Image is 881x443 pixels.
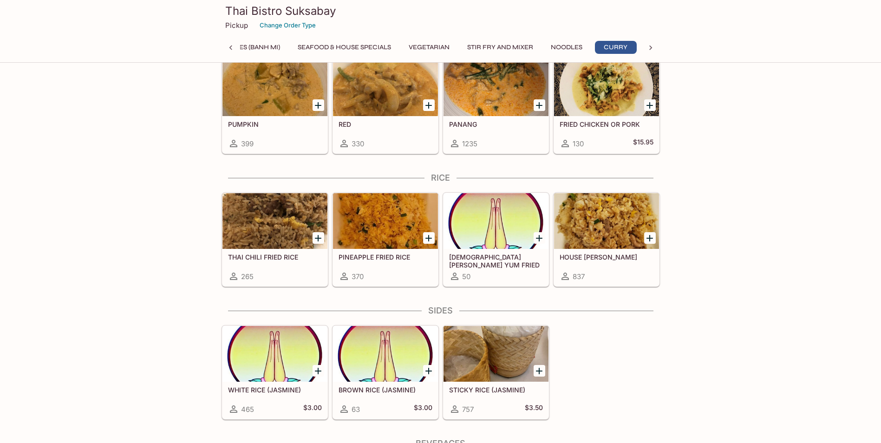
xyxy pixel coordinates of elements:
[644,232,656,244] button: Add HOUSE FRIED RICE
[222,193,327,249] div: THAI CHILI FRIED RICE
[462,405,474,414] span: 757
[333,193,438,287] a: PINEAPPLE FRIED RICE370
[560,120,653,128] h5: FRIED CHICKEN OR PORK
[554,60,659,154] a: FRIED CHICKEN OR PORK130$15.95
[573,272,585,281] span: 837
[525,404,543,415] h5: $3.50
[443,60,549,154] a: PANANG1235
[633,138,653,149] h5: $15.95
[333,60,438,154] a: RED330
[534,232,545,244] button: Add THAI TOM YUM FRIED RICE
[333,193,438,249] div: PINEAPPLE FRIED RICE
[241,272,254,281] span: 265
[449,386,543,394] h5: STICKY RICE (JASMINE)
[333,60,438,116] div: RED
[339,253,432,261] h5: PINEAPPLE FRIED RICE
[225,21,248,30] p: Pickup
[303,404,322,415] h5: $3.00
[222,193,328,287] a: THAI CHILI FRIED RICE265
[443,193,549,287] a: [DEMOGRAPHIC_DATA] [PERSON_NAME] YUM FRIED [PERSON_NAME]50
[241,139,254,148] span: 399
[313,99,324,111] button: Add PUMPKIN
[449,253,543,268] h5: [DEMOGRAPHIC_DATA] [PERSON_NAME] YUM FRIED [PERSON_NAME]
[423,232,435,244] button: Add PINEAPPLE FRIED RICE
[404,41,455,54] button: Vegetarian
[222,60,328,154] a: PUMPKIN399
[644,99,656,111] button: Add FRIED CHICKEN OR PORK
[449,120,543,128] h5: PANANG
[222,326,328,419] a: WHITE RICE (JASMINE)465$3.00
[546,41,587,54] button: Noodles
[444,193,548,249] div: THAI TOM YUM FRIED RICE
[197,41,285,54] button: Sandwiches (Banh Mi)
[462,272,470,281] span: 50
[554,193,659,287] a: HOUSE [PERSON_NAME]837
[339,386,432,394] h5: BROWN RICE (JASMINE)
[313,365,324,377] button: Add WHITE RICE (JASMINE)
[534,365,545,377] button: Add STICKY RICE (JASMINE)
[414,404,432,415] h5: $3.00
[423,99,435,111] button: Add RED
[333,326,438,419] a: BROWN RICE (JASMINE)63$3.00
[462,41,538,54] button: Stir Fry and Mixer
[313,232,324,244] button: Add THAI CHILI FRIED RICE
[293,41,396,54] button: Seafood & House Specials
[352,405,360,414] span: 63
[352,139,364,148] span: 330
[222,173,660,183] h4: Rice
[228,386,322,394] h5: WHITE RICE (JASMINE)
[443,326,549,419] a: STICKY RICE (JASMINE)757$3.50
[333,326,438,382] div: BROWN RICE (JASMINE)
[554,193,659,249] div: HOUSE FRIED RICE
[554,60,659,116] div: FRIED CHICKEN OR PORK
[339,120,432,128] h5: RED
[222,326,327,382] div: WHITE RICE (JASMINE)
[423,365,435,377] button: Add BROWN RICE (JASMINE)
[228,253,322,261] h5: THAI CHILI FRIED RICE
[228,120,322,128] h5: PUMPKIN
[595,41,637,54] button: Curry
[462,139,477,148] span: 1235
[573,139,584,148] span: 130
[241,405,254,414] span: 465
[222,60,327,116] div: PUMPKIN
[534,99,545,111] button: Add PANANG
[255,18,320,33] button: Change Order Type
[560,253,653,261] h5: HOUSE [PERSON_NAME]
[222,306,660,316] h4: Sides
[444,326,548,382] div: STICKY RICE (JASMINE)
[225,4,656,18] h3: Thai Bistro Suksabay
[352,272,364,281] span: 370
[444,60,548,116] div: PANANG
